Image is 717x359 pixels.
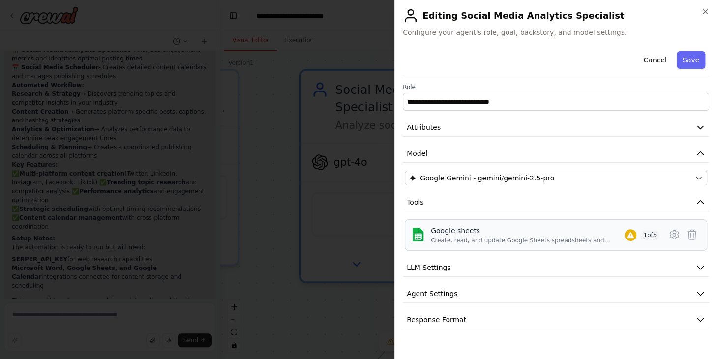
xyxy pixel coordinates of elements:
[403,8,709,24] h2: Editing Social Media Analytics Specialist
[420,173,554,183] span: Google Gemini - gemini/gemini-2.5-pro
[431,226,625,236] div: Google sheets
[665,226,683,243] button: Configure tool
[637,51,672,69] button: Cancel
[407,315,466,325] span: Response Format
[407,263,451,272] span: LLM Settings
[407,197,424,207] span: Tools
[431,237,625,244] div: Create, read, and update Google Sheets spreadsheets and manage worksheet data.
[403,193,709,211] button: Tools
[405,171,707,185] button: Google Gemini - gemini/gemini-2.5-pro
[403,119,709,137] button: Attributes
[640,230,659,240] span: 1 of 5
[403,311,709,329] button: Response Format
[407,289,457,299] span: Agent Settings
[407,122,441,132] span: Attributes
[403,285,709,303] button: Agent Settings
[683,226,701,243] button: Delete tool
[677,51,705,69] button: Save
[403,145,709,163] button: Model
[403,259,709,277] button: LLM Settings
[411,228,425,241] img: Google sheets
[403,83,709,91] label: Role
[407,149,427,158] span: Model
[403,28,709,37] span: Configure your agent's role, goal, backstory, and model settings.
